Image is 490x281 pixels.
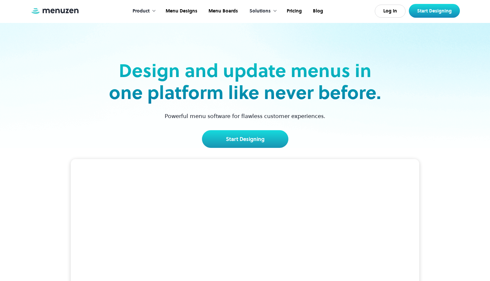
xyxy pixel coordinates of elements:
h2: Design and update menus in one platform like never before. [107,60,383,104]
a: Start Designing [409,4,460,18]
a: Blog [307,1,328,21]
a: Menu Boards [202,1,243,21]
a: Menu Designs [159,1,202,21]
div: Product [126,1,159,21]
div: Solutions [249,8,271,15]
p: Powerful menu software for flawless customer experiences. [156,111,334,120]
a: Start Designing [202,130,288,148]
a: Pricing [281,1,307,21]
div: Solutions [243,1,281,21]
div: Product [133,8,150,15]
a: Log In [375,5,406,18]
